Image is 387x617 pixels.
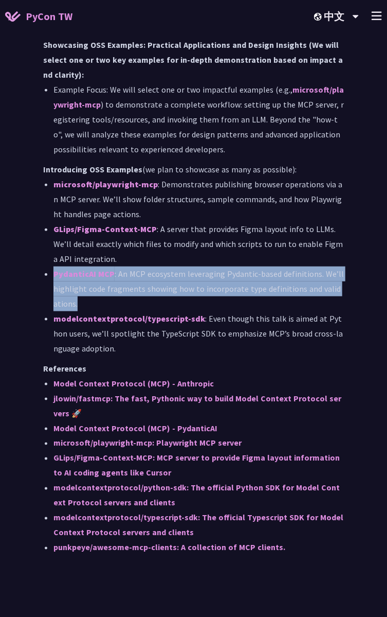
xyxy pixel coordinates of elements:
li: : An MCP ecosystem leveraging Pydantic-based definitions. We’ll highlight code fragments showing ... [53,267,344,311]
a: microsoft/playwright-mcp [53,179,158,189]
img: Locale Icon [314,13,324,21]
a: Model Context Protocol (MCP) - Anthropic [53,378,214,389]
img: Home icon of PyCon TW 2025 [5,11,21,22]
strong: Introducing OSS Examples [43,164,142,174]
a: punkpeye/awesome-mcp-clients: A collection of MCP clients. [53,542,285,553]
li: : Demonstrates publishing browser operations via an MCP server. We’ll show folder structures, sam... [53,177,344,222]
a: microsoft/playwright-mcp: Playwright MCP server [53,438,242,448]
a: modelcontextprotocol/typescript-sdk: The official Typescript SDK for Model Context Protocol serve... [53,513,343,538]
li: : A server that provides Figma layout info to LLMs. We’ll detail exactly which files to modify an... [53,222,344,267]
strong: Showcasing OSS Examples: Practical Applications and Design Insights (We will select one or two ke... [43,40,343,80]
p: (we plan to showcase as many as possible): [43,162,344,177]
li: : Even though this talk is aimed at Python users, we’ll spotlight the TypeScript SDK to emphasize... [53,311,344,356]
a: Model Context Protocol (MCP) - PydanticAI [53,423,217,433]
strong: References [43,363,86,374]
span: PyCon TW [26,9,72,24]
a: PydanticAI MCP [53,269,115,279]
a: GLips/Figma-Context-MCP: MCP server to provide Figma layout information to AI coding agents like ... [53,453,340,478]
a: jlowin/fastmcp: The fast, Pythonic way to build Model Context Protocol servers 🚀 [53,393,341,418]
a: PyCon TW [5,4,72,29]
a: modelcontextprotocol/typescript-sdk [53,313,205,324]
a: GLips/Figma-Context-MCP [53,224,157,234]
a: modelcontextprotocol/python-sdk: The official Python SDK for Model Context Protocol servers and c... [53,483,340,508]
li: Example Focus: We will select one or two impactful examples (e.g., ) to demonstrate a complete wo... [53,82,344,157]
